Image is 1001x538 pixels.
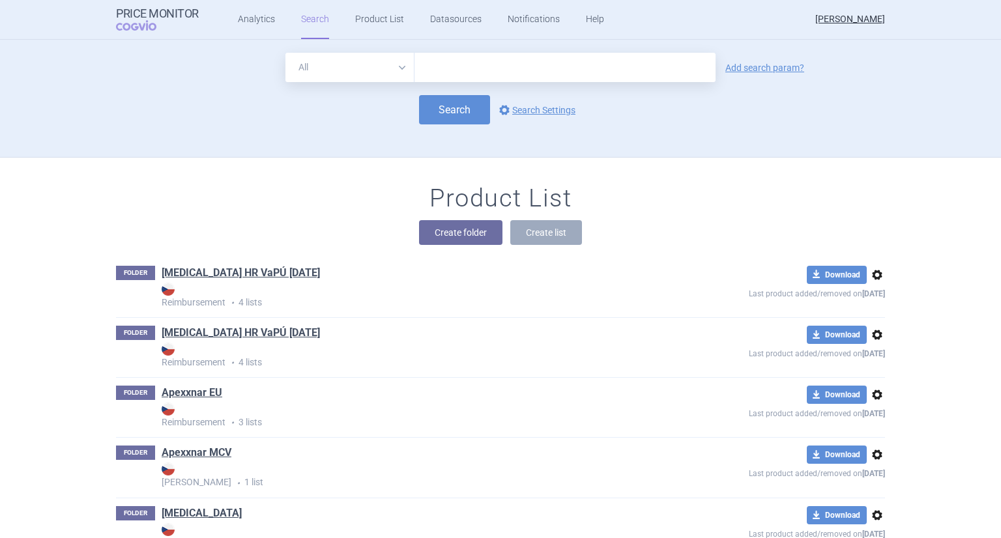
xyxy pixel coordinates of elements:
[162,462,654,489] p: 1 list
[862,289,885,298] strong: [DATE]
[162,343,175,356] img: CZ
[116,7,199,32] a: Price MonitorCOGVIO
[497,102,575,118] a: Search Settings
[225,356,239,369] i: •
[116,266,155,280] p: FOLDER
[162,506,242,520] a: [MEDICAL_DATA]
[116,446,155,460] p: FOLDER
[162,386,222,403] h1: Apexxnar EU
[162,343,654,367] strong: Reimbursement
[162,506,242,523] h1: Bridion
[654,284,885,300] p: Last product added/removed on
[862,349,885,358] strong: [DATE]
[162,326,320,340] a: [MEDICAL_DATA] HR VaPÚ [DATE]
[162,403,654,429] p: 3 lists
[807,386,867,404] button: Download
[116,506,155,520] p: FOLDER
[116,386,155,400] p: FOLDER
[862,409,885,418] strong: [DATE]
[231,477,244,490] i: •
[419,95,490,124] button: Search
[162,403,175,416] img: CZ
[862,469,885,478] strong: [DATE]
[807,446,867,464] button: Download
[116,20,175,31] span: COGVIO
[510,220,582,245] button: Create list
[807,266,867,284] button: Download
[162,446,231,462] h1: Apexxnar MCV
[807,326,867,344] button: Download
[162,326,320,343] h1: ADEMPAS HR VaPÚ 27.3.2025
[654,404,885,420] p: Last product added/removed on
[419,220,502,245] button: Create folder
[116,7,199,20] strong: Price Monitor
[162,403,654,427] strong: Reimbursement
[162,523,175,536] img: CZ
[162,462,175,475] img: CZ
[162,343,654,369] p: 4 lists
[654,464,885,480] p: Last product added/removed on
[162,446,231,460] a: Apexxnar MCV
[162,283,654,309] p: 4 lists
[429,184,572,214] h1: Product List
[162,266,320,280] a: [MEDICAL_DATA] HR VaPÚ [DATE]
[725,63,804,72] a: Add search param?
[807,506,867,524] button: Download
[162,462,654,487] strong: [PERSON_NAME]
[225,416,239,429] i: •
[162,283,175,296] img: CZ
[162,386,222,400] a: Apexxnar EU
[225,296,239,309] i: •
[116,326,155,340] p: FOLDER
[654,344,885,360] p: Last product added/removed on
[162,283,654,307] strong: Reimbursement
[162,266,320,283] h1: ADEMPAS HR VaPÚ 03.02.2025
